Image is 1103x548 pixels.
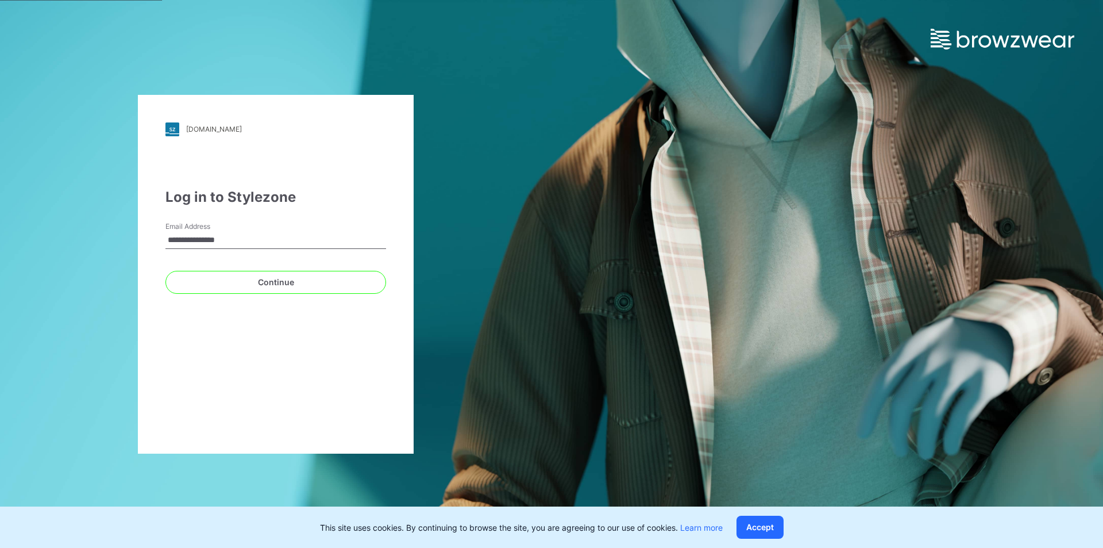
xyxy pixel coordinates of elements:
div: [DOMAIN_NAME] [186,125,242,133]
a: Learn more [680,523,723,532]
div: Log in to Stylezone [165,187,386,208]
img: browzwear-logo.e42bd6dac1945053ebaf764b6aa21510.svg [931,29,1074,49]
a: [DOMAIN_NAME] [165,122,386,136]
button: Accept [736,516,784,539]
img: stylezone-logo.562084cfcfab977791bfbf7441f1a819.svg [165,122,179,136]
button: Continue [165,271,386,294]
p: This site uses cookies. By continuing to browse the site, you are agreeing to our use of cookies. [320,522,723,534]
label: Email Address [165,221,246,232]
